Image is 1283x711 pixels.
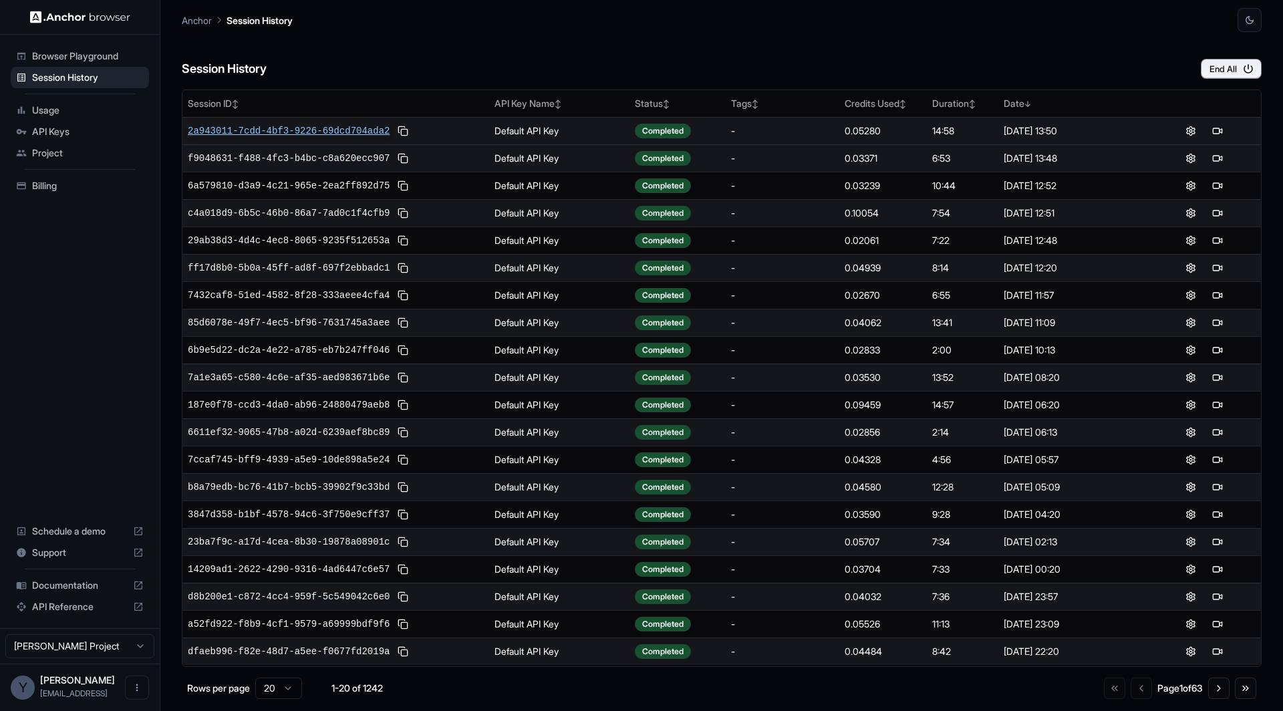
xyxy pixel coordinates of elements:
div: Completed [635,288,691,303]
div: - [731,645,834,658]
span: Project [32,146,144,160]
td: Default API Key [489,227,629,254]
div: [DATE] 11:09 [1004,316,1142,329]
div: [DATE] 08:20 [1004,371,1142,384]
td: Default API Key [489,610,629,637]
div: 7:54 [932,206,992,220]
div: 14:57 [932,398,992,412]
div: 10:44 [932,179,992,192]
div: Date [1004,97,1142,110]
div: - [731,453,834,466]
div: 0.04062 [845,316,921,329]
div: - [731,289,834,302]
div: 1-20 of 1242 [323,682,390,695]
span: Yuma Heymans [40,674,115,686]
div: Completed [635,206,691,221]
span: ↕ [899,99,906,109]
div: [DATE] 23:09 [1004,617,1142,631]
div: Status [635,97,720,110]
span: 6611ef32-9065-47b8-a02d-6239aef8bc89 [188,426,390,439]
div: Duration [932,97,992,110]
div: 13:52 [932,371,992,384]
div: - [731,234,834,247]
div: Session ID [188,97,484,110]
div: Completed [635,425,691,440]
img: Anchor Logo [30,11,130,23]
div: 12:28 [932,480,992,494]
button: End All [1201,59,1262,79]
span: ↕ [969,99,976,109]
div: Completed [635,398,691,412]
div: Completed [635,562,691,577]
span: 6a579810-d3a9-4c21-965e-2ea2ff892d75 [188,179,390,192]
p: Rows per page [187,682,250,695]
div: - [731,316,834,329]
td: Default API Key [489,144,629,172]
div: Usage [11,100,149,121]
div: - [731,124,834,138]
span: c4a018d9-6b5c-46b0-86a7-7ad0c1f4cfb9 [188,206,390,220]
div: - [731,590,834,603]
div: Credits Used [845,97,921,110]
div: 0.05707 [845,535,921,549]
td: Default API Key [489,172,629,199]
div: 2:14 [932,426,992,439]
p: Session History [227,13,293,27]
div: Y [11,676,35,700]
div: 0.05280 [845,124,921,138]
td: Default API Key [489,117,629,144]
span: 7ccaf745-bff9-4939-a5e9-10de898a5e24 [188,453,390,466]
td: Default API Key [489,501,629,528]
div: Support [11,542,149,563]
div: Completed [635,535,691,549]
td: Default API Key [489,309,629,336]
div: 0.04939 [845,261,921,275]
span: 6b9e5d22-dc2a-4e22-a785-eb7b247ff046 [188,343,390,357]
div: - [731,426,834,439]
span: ↓ [1024,99,1031,109]
div: [DATE] 22:20 [1004,645,1142,658]
div: 0.03239 [845,179,921,192]
div: [DATE] 10:13 [1004,343,1142,357]
span: Billing [32,179,144,192]
span: dfaeb996-f82e-48d7-a5ee-f0677fd2019a [188,645,390,658]
span: Support [32,546,128,559]
div: [DATE] 23:57 [1004,590,1142,603]
nav: breadcrumb [182,13,293,27]
div: 0.03530 [845,371,921,384]
div: - [731,343,834,357]
div: [DATE] 04:20 [1004,508,1142,521]
div: Completed [635,124,691,138]
div: - [731,617,834,631]
div: 0.02833 [845,343,921,357]
div: 8:42 [932,645,992,658]
div: API Reference [11,596,149,617]
span: Documentation [32,579,128,592]
span: 3847d358-b1bf-4578-94c6-3f750e9cff37 [188,508,390,521]
div: - [731,152,834,165]
div: - [731,480,834,494]
div: Completed [635,589,691,604]
span: 29ab38d3-4d4c-4ec8-8065-9235f512653a [188,234,390,247]
div: 7:33 [932,563,992,576]
span: Browser Playground [32,49,144,63]
div: Completed [635,370,691,385]
td: Default API Key [489,583,629,610]
div: - [731,398,834,412]
span: Schedule a demo [32,525,128,538]
div: 0.02856 [845,426,921,439]
div: [DATE] 02:13 [1004,535,1142,549]
span: ↕ [555,99,561,109]
div: 0.03371 [845,152,921,165]
div: [DATE] 12:51 [1004,206,1142,220]
div: Completed [635,617,691,631]
div: - [731,563,834,576]
div: [DATE] 12:52 [1004,179,1142,192]
div: [DATE] 06:20 [1004,398,1142,412]
div: Session History [11,67,149,88]
div: Completed [635,151,691,166]
div: 0.10054 [845,206,921,220]
div: 0.02670 [845,289,921,302]
div: 0.04484 [845,645,921,658]
div: 4:56 [932,453,992,466]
